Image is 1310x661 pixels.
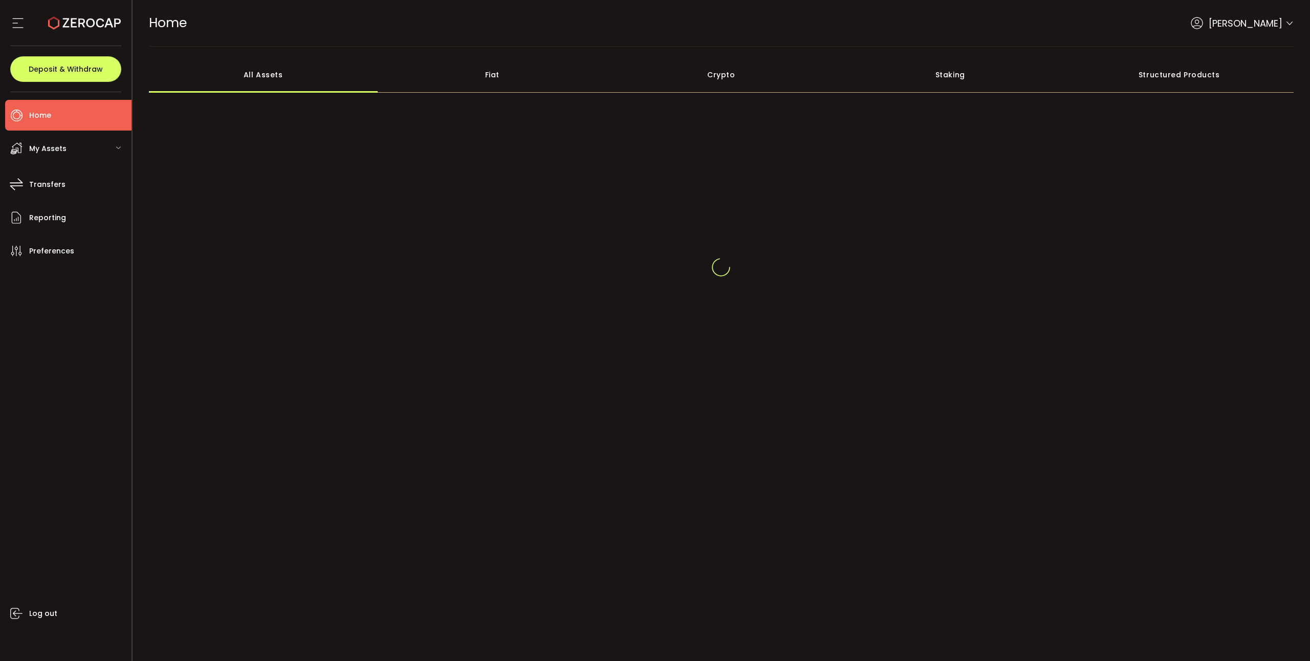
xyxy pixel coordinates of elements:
[29,244,74,259] span: Preferences
[149,57,378,93] div: All Assets
[836,57,1065,93] div: Staking
[29,108,51,123] span: Home
[29,210,66,225] span: Reporting
[378,57,607,93] div: Fiat
[149,14,187,32] span: Home
[29,606,57,621] span: Log out
[29,177,65,192] span: Transfers
[607,57,836,93] div: Crypto
[29,66,103,73] span: Deposit & Withdraw
[1209,16,1282,30] span: [PERSON_NAME]
[29,141,67,156] span: My Assets
[1065,57,1294,93] div: Structured Products
[10,56,121,82] button: Deposit & Withdraw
